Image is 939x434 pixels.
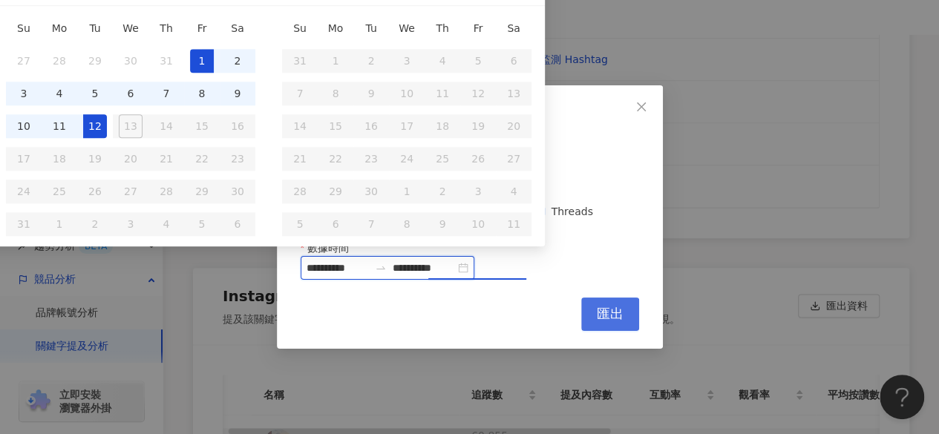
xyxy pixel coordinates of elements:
td: 2025-07-28 [42,45,77,77]
div: 31 [154,49,178,73]
input: 數據時間 [307,260,369,276]
td: 2025-08-12 [77,110,113,142]
button: 匯出 [581,297,639,331]
th: Fr [460,12,496,45]
td: 2025-07-29 [77,45,113,77]
div: 5 [83,82,107,105]
label: 數據時間 [301,240,360,256]
th: Mo [42,12,77,45]
th: Mo [318,12,353,45]
th: Fr [184,12,220,45]
td: 2025-08-02 [220,45,255,77]
td: 2025-08-05 [77,77,113,110]
td: 2025-08-11 [42,110,77,142]
th: We [389,12,425,45]
div: 8 [190,82,214,105]
th: Su [282,12,318,45]
div: 28 [48,49,71,73]
div: 12 [83,114,107,138]
th: We [113,12,148,45]
td: 2025-07-27 [6,45,42,77]
td: 2025-07-31 [148,45,184,77]
div: 10 [12,114,36,138]
td: 2025-08-09 [220,77,255,110]
th: Th [148,12,184,45]
div: 9 [226,82,249,105]
th: Tu [353,12,389,45]
span: close [635,101,647,113]
div: 7 [154,82,178,105]
td: 2025-08-08 [184,77,220,110]
th: Su [6,12,42,45]
th: Sa [496,12,531,45]
span: Threads [545,203,598,220]
td: 2025-07-30 [113,45,148,77]
td: 2025-08-10 [6,110,42,142]
td: 2025-08-03 [6,77,42,110]
div: 4 [48,82,71,105]
div: 30 [119,49,143,73]
td: 2025-08-07 [148,77,184,110]
div: 2 [226,49,249,73]
span: 匯出 [597,306,624,322]
div: 27 [12,49,36,73]
div: 29 [83,49,107,73]
div: 6 [119,82,143,105]
th: Sa [220,12,255,45]
div: 11 [48,114,71,138]
td: 2025-08-06 [113,77,148,110]
span: to [375,262,387,274]
th: Tu [77,12,113,45]
div: 3 [12,82,36,105]
div: 1 [190,49,214,73]
td: 2025-08-04 [42,77,77,110]
span: swap-right [375,262,387,274]
th: Th [425,12,460,45]
td: 2025-08-01 [184,45,220,77]
button: Close [626,92,656,122]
